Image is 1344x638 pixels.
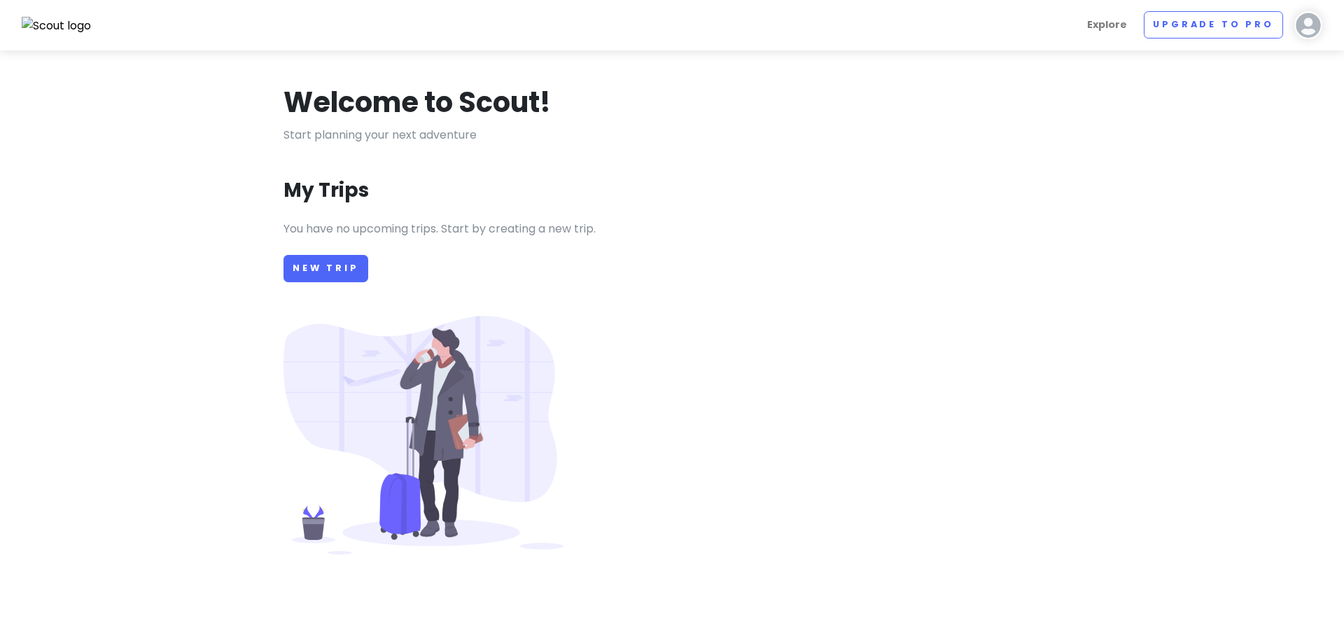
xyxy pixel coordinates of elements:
[283,84,551,120] h1: Welcome to Scout!
[283,255,368,282] a: New Trip
[283,220,1060,238] p: You have no upcoming trips. Start by creating a new trip.
[283,178,369,203] h3: My Trips
[1081,11,1133,39] a: Explore
[283,316,563,555] img: Person with luggage at airport
[283,126,1060,144] p: Start planning your next adventure
[1294,11,1322,39] img: User profile
[22,17,92,35] img: Scout logo
[1144,11,1283,39] a: Upgrade to Pro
